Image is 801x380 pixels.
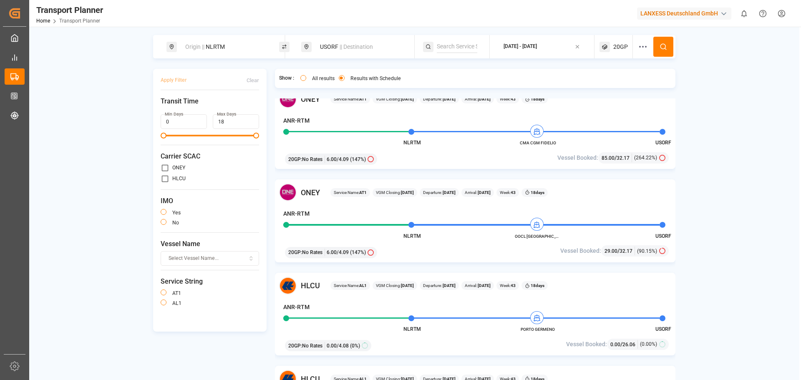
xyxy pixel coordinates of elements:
button: show 0 new notifications [735,4,753,23]
b: [DATE] [401,283,414,288]
span: 32.17 [620,248,632,254]
label: yes [172,210,181,215]
b: [DATE] [401,97,414,101]
span: 6.00 / 4.09 [327,156,349,163]
b: AL1 [359,283,367,288]
span: Arrival: [465,282,491,289]
button: LANXESS Deutschland GmbH [637,5,735,21]
b: [DATE] [442,283,456,288]
span: ONEY [301,93,320,105]
span: (147%) [350,249,366,256]
span: Arrival: [465,96,491,102]
div: LANXESS Deutschland GmbH [637,8,731,20]
span: Minimum [161,133,166,138]
h4: ANR-RTM [283,209,310,218]
span: Origin || [185,43,204,50]
span: Service String [161,277,259,287]
span: Carrier SCAC [161,151,259,161]
b: 18 days [531,190,544,195]
b: [DATE] [477,97,491,101]
img: Carrier [279,277,297,294]
span: Service Name: [334,189,367,196]
span: 26.06 [622,342,635,347]
span: Service Name: [334,96,367,102]
img: Carrier [279,184,297,201]
input: Search Service String [437,40,477,53]
span: 0.00 / 4.08 [327,342,349,350]
b: AT1 [359,190,367,195]
button: [DATE] - [DATE] [495,39,589,55]
span: Arrival: [465,189,491,196]
label: Min Days [165,111,183,117]
span: IMO [161,196,259,206]
span: (90.15%) [637,247,657,255]
span: USORF [655,233,671,239]
span: HLCU [301,280,320,291]
b: 18 days [531,97,544,101]
span: Select Vessel Name... [169,255,219,262]
span: (147%) [350,156,366,163]
span: 20GP : [288,342,302,350]
span: No Rates [302,249,322,256]
b: AT1 [359,97,367,101]
span: VGM Closing: [376,96,414,102]
span: OOCL [GEOGRAPHIC_DATA] [515,233,561,239]
span: Week: [500,282,516,289]
div: / [610,340,638,349]
div: NLRTM [180,39,270,55]
span: Week: [500,96,516,102]
button: Help Center [753,4,772,23]
span: NLRTM [403,326,421,332]
label: HLCU [172,176,186,181]
label: no [172,220,179,225]
label: AT1 [172,291,181,296]
b: [DATE] [442,190,456,195]
b: [DATE] [477,283,491,288]
div: Clear [247,77,259,84]
span: Vessel Booked: [560,247,601,255]
b: [DATE] [477,190,491,195]
span: Week: [500,189,516,196]
div: / [605,247,635,255]
span: USORF [655,140,671,146]
span: 20GP [613,43,628,51]
span: 32.17 [617,155,630,161]
span: Maximum [253,133,259,138]
span: USORF [655,326,671,332]
span: ONEY [301,187,320,198]
span: NLRTM [403,233,421,239]
img: Carrier [279,91,297,108]
span: PORTO GERMENO [515,326,561,332]
span: 20GP : [288,249,302,256]
span: (0.00%) [640,340,657,348]
label: AL1 [172,301,181,306]
b: 43 [511,190,516,195]
span: Service Name: [334,282,367,289]
span: No Rates [302,156,322,163]
span: (0%) [350,342,360,350]
span: Transit Time [161,96,259,106]
span: Vessel Booked: [557,154,598,162]
h4: ANR-RTM [283,116,310,125]
span: No Rates [302,342,322,350]
span: CMA CGM FIDELIO [515,140,561,146]
div: Transport Planner [36,4,103,16]
b: 43 [511,283,516,288]
span: VGM Closing: [376,282,414,289]
span: 85.00 [602,155,615,161]
h4: ANR-RTM [283,303,310,312]
span: (264.22%) [634,154,657,161]
button: Clear [247,73,259,88]
span: 20GP : [288,156,302,163]
span: || Destination [340,43,373,50]
span: 6.00 / 4.09 [327,249,349,256]
b: [DATE] [442,97,456,101]
div: / [602,154,632,162]
span: 29.00 [605,248,617,254]
label: Results with Schedule [350,76,401,81]
span: NLRTM [403,140,421,146]
label: Max Days [217,111,236,117]
span: Show : [279,75,294,82]
div: [DATE] - [DATE] [504,43,537,50]
div: USORF [315,39,405,55]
